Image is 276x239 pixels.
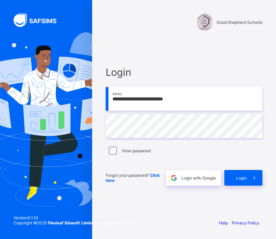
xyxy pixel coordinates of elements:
[48,220,98,225] strong: Flexisaf Edusoft Limited.
[14,14,65,27] img: SAFSIMS Logo
[14,220,134,225] span: Copyright © 2025 All rights reserved.
[106,66,262,78] span: Login
[217,20,262,25] span: Good Shepherd Schools
[232,220,259,225] a: Privacy Policy
[236,175,247,181] span: Login
[122,148,151,153] label: View password
[182,175,216,181] span: Login with Google
[106,173,160,183] span: Forgot your password?
[219,220,228,225] a: Help
[106,173,160,183] a: Click here
[170,174,178,182] img: google.396cfc9801f0270233282035f929180a.svg
[14,215,134,220] span: Version 0.1.19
